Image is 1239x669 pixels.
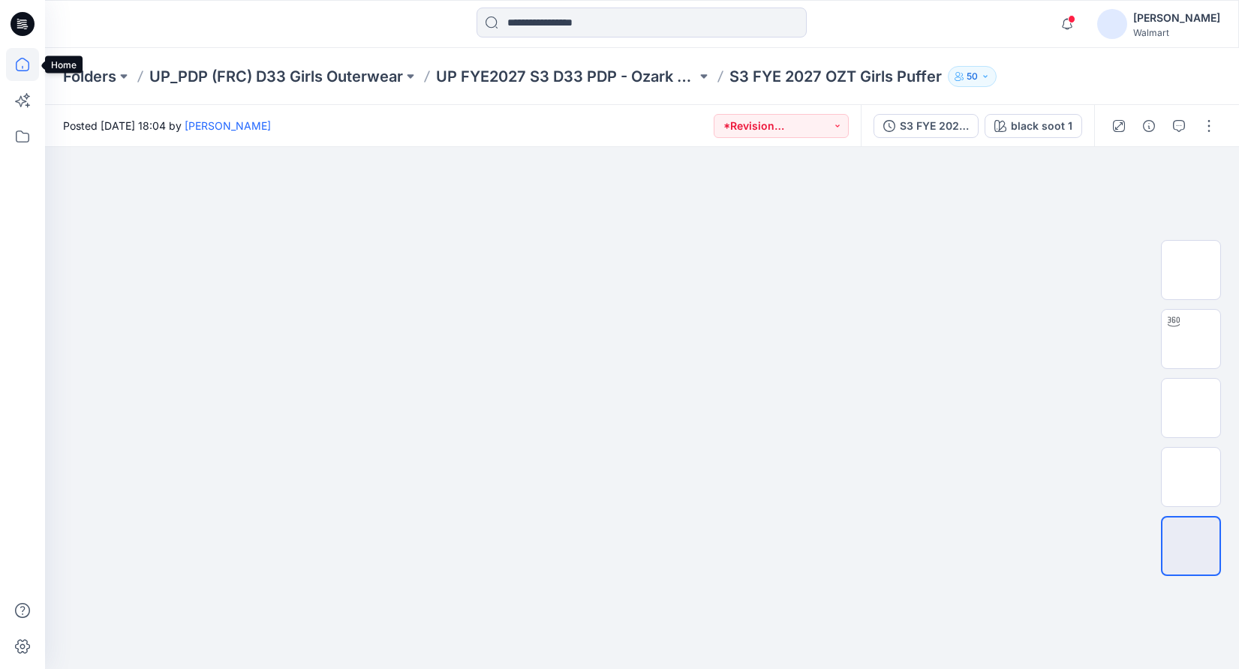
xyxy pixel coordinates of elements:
[1097,9,1127,39] img: avatar
[1137,114,1161,138] button: Details
[948,66,997,87] button: 50
[985,114,1082,138] button: black soot 1
[149,66,403,87] a: UP_PDP (FRC) D33 Girls Outerwear
[1133,27,1220,38] div: Walmart
[1011,118,1072,134] div: black soot 1
[967,68,978,85] p: 50
[729,66,942,87] p: S3 FYE 2027 OZT Girls Puffer
[185,119,271,132] a: [PERSON_NAME]
[874,114,979,138] button: S3 FYE 2027 OZT Girls Puffer
[900,118,969,134] div: S3 FYE 2027 OZT Girls Puffer
[436,66,696,87] a: UP FYE2027 S3 D33 PDP - Ozark Trail
[63,66,116,87] a: Folders
[63,118,271,133] span: Posted [DATE] 18:04 by
[1133,9,1220,27] div: [PERSON_NAME]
